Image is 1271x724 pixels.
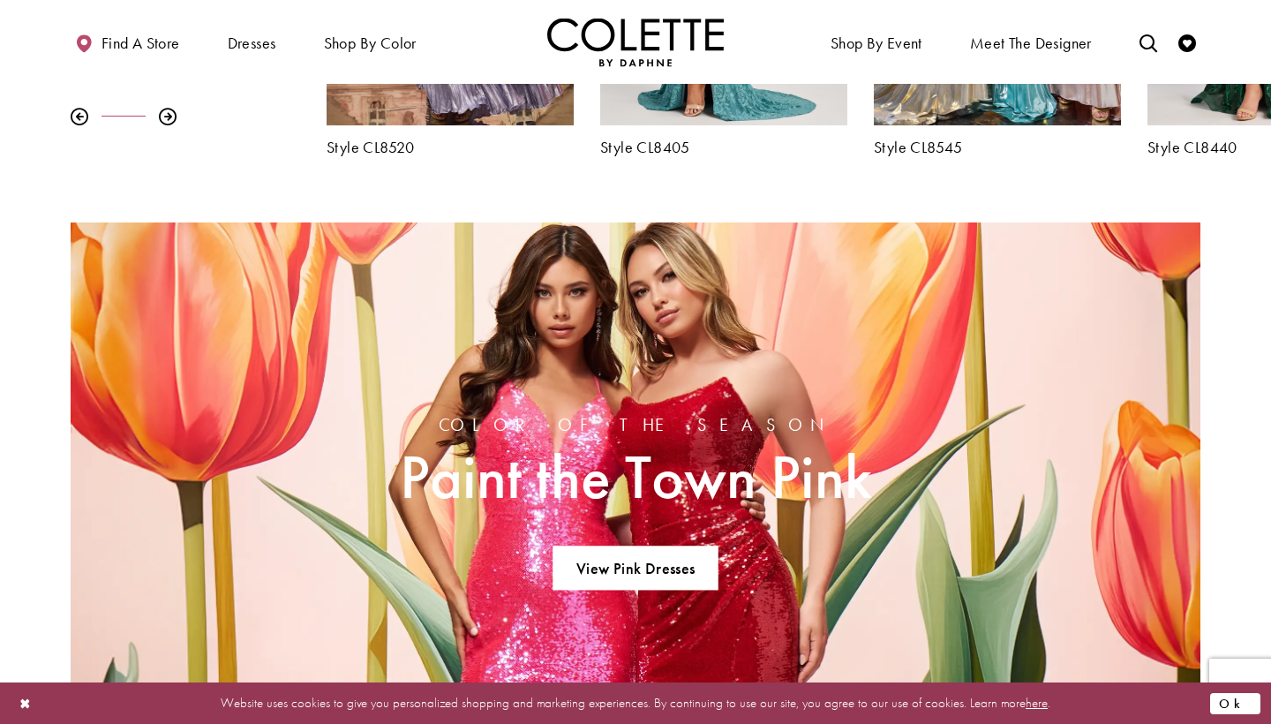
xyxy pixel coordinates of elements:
a: Toggle search [1135,18,1162,66]
button: Close Dialog [11,688,41,719]
a: Visit Home Page [547,18,724,66]
span: Find a store [102,34,180,52]
span: Shop By Event [826,18,927,66]
a: Style CL8405 [600,139,847,156]
span: Shop by color [320,18,421,66]
a: Meet the designer [966,18,1096,66]
span: Meet the designer [970,34,1092,52]
a: View Pink Dresses [553,547,718,591]
button: Submit Dialog [1210,692,1260,714]
a: Find a store [71,18,184,66]
a: Style CL8520 [327,139,574,156]
span: Shop by color [324,34,417,52]
span: Color of the Season [400,415,872,434]
img: Colette by Daphne [547,18,724,66]
a: Style CL8545 [874,139,1121,156]
a: here [1026,694,1048,712]
span: Paint the Town Pink [400,443,872,511]
p: Website uses cookies to give you personalized shopping and marketing experiences. By continuing t... [127,691,1144,715]
span: Shop By Event [831,34,922,52]
span: Dresses [228,34,276,52]
span: Dresses [223,18,281,66]
a: Check Wishlist [1174,18,1200,66]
